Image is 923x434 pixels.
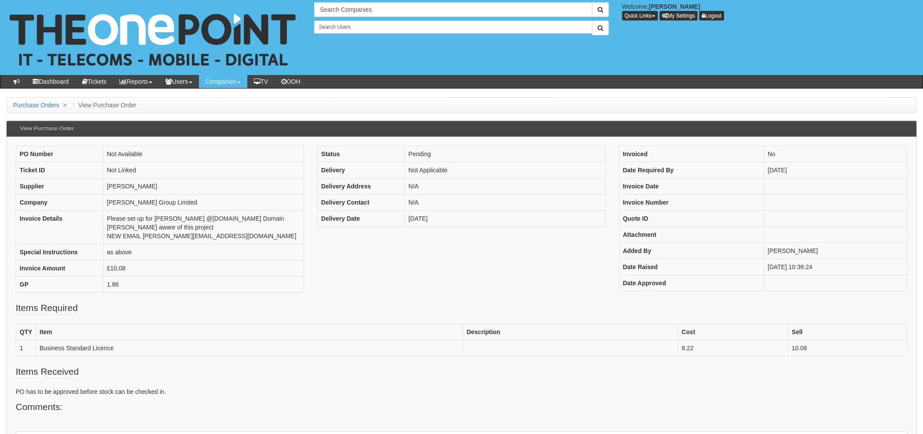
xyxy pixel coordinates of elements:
[764,162,907,178] td: [DATE]
[247,75,275,88] a: TV
[649,3,700,10] b: [PERSON_NAME]
[764,146,907,162] td: No
[16,260,103,276] th: Invoice Amount
[619,259,764,275] th: Date Raised
[103,210,304,244] td: Please set up for [PERSON_NAME] @[DOMAIN_NAME] Domain [PERSON_NAME] aware of this project NEW EMA...
[318,162,405,178] th: Delivery
[103,194,304,210] td: [PERSON_NAME] Group Limited
[622,11,658,21] button: Quick Links
[318,178,405,194] th: Delivery Address
[16,121,78,136] h3: View Purchase Order
[75,75,113,88] a: Tickets
[16,162,103,178] th: Ticket ID
[103,146,304,162] td: Not Available
[788,340,907,356] td: 10.08
[13,102,59,109] a: Purchase Orders
[619,275,764,291] th: Date Approved
[405,210,605,226] td: [DATE]
[314,21,592,34] input: Search Users
[26,75,75,88] a: Dashboard
[16,340,36,356] td: 1
[103,178,304,194] td: [PERSON_NAME]
[619,146,764,162] th: Invoiced
[619,210,764,226] th: Quote ID
[764,259,907,275] td: [DATE] 10:36:24
[405,194,605,210] td: N/A
[660,11,698,21] a: My Settings
[318,194,405,210] th: Delivery Contact
[16,210,103,244] th: Invoice Details
[16,276,103,292] th: GP
[678,340,788,356] td: 8.22
[103,260,304,276] td: £10.08
[318,210,405,226] th: Delivery Date
[16,301,78,315] legend: Items Required
[103,162,304,178] td: Not Linked
[16,244,103,260] th: Special Instructions
[16,387,907,396] p: PO has to be approved before stock can be checked in.
[463,324,678,340] th: Description
[159,75,199,88] a: Users
[619,178,764,194] th: Invoice Date
[16,365,79,379] legend: Items Received
[36,324,463,340] th: Item
[16,146,103,162] th: PO Number
[113,75,159,88] a: Reports
[619,162,764,178] th: Date Required By
[699,11,724,21] a: Logout
[61,102,69,109] span: >
[619,243,764,259] th: Added By
[314,2,592,17] input: Search Companies
[405,178,605,194] td: N/A
[678,324,788,340] th: Cost
[619,226,764,243] th: Attachment
[36,340,463,356] td: Business Standard Licence
[275,75,307,88] a: OOH
[318,146,405,162] th: Status
[103,244,304,260] td: as above
[619,194,764,210] th: Invoice Number
[16,194,103,210] th: Company
[16,324,36,340] th: QTY
[615,2,923,21] div: Welcome,
[199,75,247,88] a: Companies
[16,178,103,194] th: Supplier
[405,146,605,162] td: Pending
[788,324,907,340] th: Sell
[16,400,62,414] legend: Comments:
[405,162,605,178] td: Not Applicable
[103,276,304,292] td: 1.86
[764,243,907,259] td: [PERSON_NAME]
[71,101,137,109] li: View Purchase Order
